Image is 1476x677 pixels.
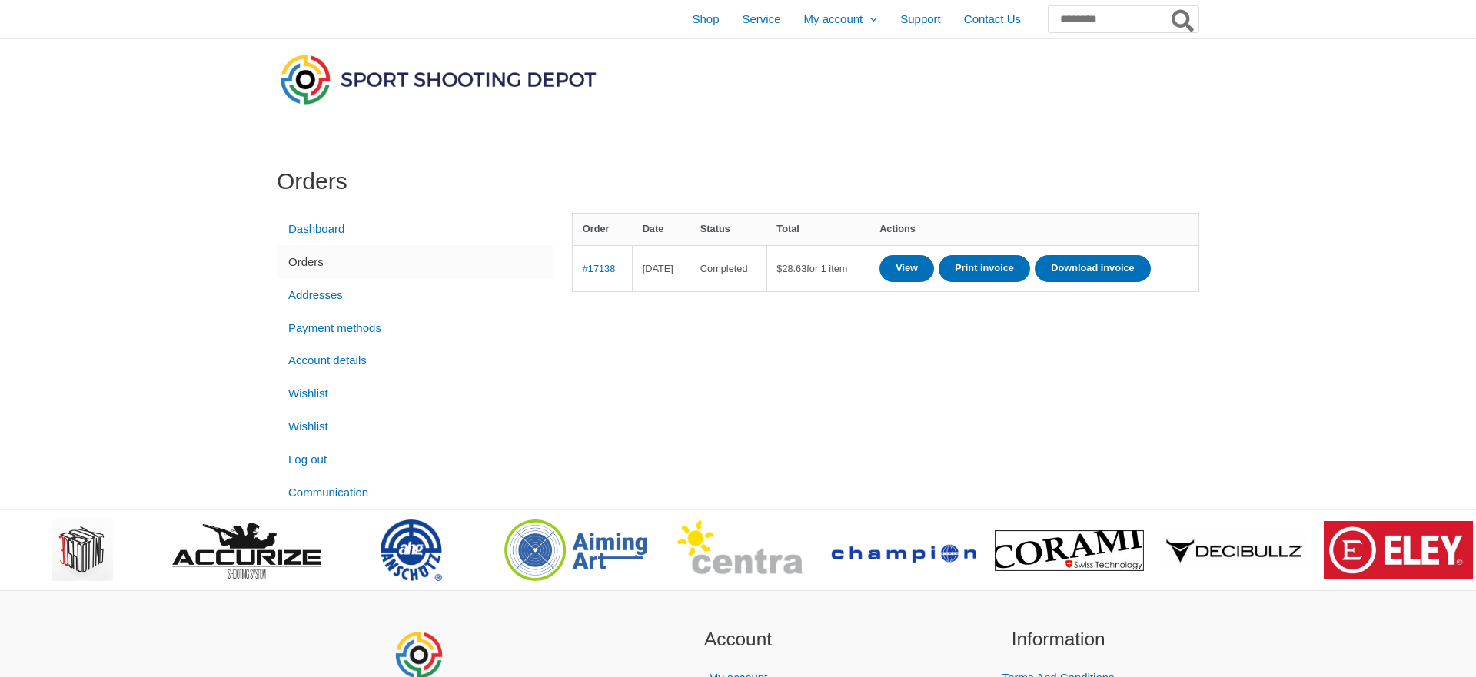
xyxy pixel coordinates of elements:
span: 28.63 [776,263,806,274]
td: for 1 item [767,245,870,291]
a: Addresses [277,278,553,311]
a: Payment methods [277,311,553,344]
a: Dashboard [277,213,553,246]
a: Account details [277,344,553,377]
img: Sport Shooting Depot [277,51,600,108]
a: View order number 17138 [583,263,616,274]
h1: Orders [277,168,1199,195]
img: brand logo [1324,521,1473,579]
time: [DATE] [643,263,673,274]
span: Actions [879,223,916,234]
h2: Account [597,626,879,654]
td: Completed [690,245,766,291]
a: Log out [277,443,553,476]
a: Wishlist [277,377,553,410]
a: Communication [277,476,553,509]
a: View order 17138 [879,255,934,282]
button: Search [1168,6,1198,32]
h2: Information [917,626,1199,654]
span: $ [776,263,782,274]
a: Print invoice order number 17138 [939,255,1030,282]
span: Total [776,223,799,234]
a: Wishlist [277,410,553,443]
nav: Account pages [277,213,553,509]
span: Order [583,223,610,234]
span: Status [700,223,730,234]
span: Date [643,223,664,234]
a: Download invoice order number 17138 [1035,255,1150,282]
a: Orders [277,245,553,278]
